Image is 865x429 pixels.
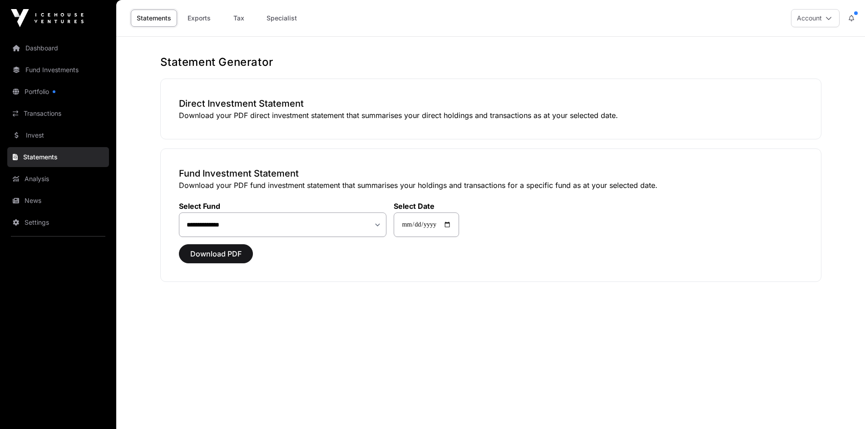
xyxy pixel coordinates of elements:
[179,97,803,110] h3: Direct Investment Statement
[179,167,803,180] h3: Fund Investment Statement
[179,244,253,263] button: Download PDF
[7,125,109,145] a: Invest
[261,10,303,27] a: Specialist
[160,55,821,69] h1: Statement Generator
[394,202,459,211] label: Select Date
[7,147,109,167] a: Statements
[820,385,865,429] iframe: Chat Widget
[179,202,387,211] label: Select Fund
[11,9,84,27] img: Icehouse Ventures Logo
[190,248,242,259] span: Download PDF
[7,191,109,211] a: News
[7,38,109,58] a: Dashboard
[131,10,177,27] a: Statements
[179,110,803,121] p: Download your PDF direct investment statement that summarises your direct holdings and transactio...
[7,82,109,102] a: Portfolio
[179,253,253,262] a: Download PDF
[7,212,109,232] a: Settings
[179,180,803,191] p: Download your PDF fund investment statement that summarises your holdings and transactions for a ...
[791,9,840,27] button: Account
[221,10,257,27] a: Tax
[181,10,217,27] a: Exports
[7,60,109,80] a: Fund Investments
[7,169,109,189] a: Analysis
[7,104,109,123] a: Transactions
